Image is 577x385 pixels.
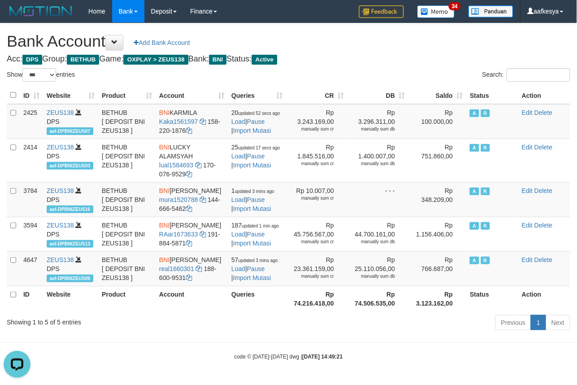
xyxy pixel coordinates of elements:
td: Rp 25.110.056,00 [348,251,409,286]
span: | | [232,187,275,212]
td: Rp 1.156.406,00 [408,217,466,251]
th: Rp 74.216.418,00 [287,286,348,311]
a: Delete [534,222,552,229]
td: DPS [43,182,98,217]
span: 1 [232,187,275,194]
th: Queries [228,286,287,311]
span: 187 [232,222,279,229]
span: Active [470,222,479,230]
td: Rp 45.756.567,00 [287,217,348,251]
a: Import Mutasi [233,240,271,247]
a: RAar1673633 [159,231,198,238]
a: ZEUS138 [47,144,74,151]
td: Rp 100.000,00 [408,104,466,139]
th: Product: activate to sort column ascending [98,87,156,104]
a: Add Bank Account [128,35,196,50]
label: Show entries [7,68,75,82]
th: Account: activate to sort column ascending [156,87,228,104]
span: updated 3 mins ago [238,258,278,263]
span: BETHUB [67,55,99,65]
a: Copy real1660301 to clipboard [196,265,202,272]
a: Pause [247,265,265,272]
a: Load [232,196,245,203]
span: Active [252,55,277,65]
span: Active [470,109,479,117]
span: DPS [22,55,42,65]
a: Kaka1561597 [159,118,198,125]
img: panduan.png [468,5,513,17]
td: DPS [43,139,98,182]
a: Edit [522,256,533,263]
span: 25 [232,144,280,151]
span: updated 3 mins ago [235,189,275,194]
a: Pause [247,153,265,160]
span: OXPLAY > ZEUS138 [123,55,188,65]
div: manually sum db [351,239,395,245]
a: Edit [522,109,533,116]
th: Website [43,286,98,311]
td: [PERSON_NAME] 188-600-9531 [156,251,228,286]
a: Copy RAar1673633 to clipboard [200,231,206,238]
a: Import Mutasi [233,274,271,281]
span: aaf-DPBNIZEUS06 [47,275,93,282]
span: BNI [159,222,170,229]
div: manually sum cr [290,195,334,201]
select: Showentries [22,68,56,82]
th: Rp 3.123.162,00 [408,286,466,311]
a: ZEUS138 [47,187,74,194]
td: DPS [43,104,98,139]
td: 4647 [20,251,43,286]
span: | | [232,256,278,281]
a: ZEUS138 [47,256,74,263]
a: Copy 1918845871 to clipboard [186,240,192,247]
td: - - - [348,182,409,217]
a: Copy mura1520788 to clipboard [200,196,206,203]
th: Status [466,286,518,311]
a: Edit [522,222,533,229]
a: Load [232,118,245,125]
span: aaf-DPBNIZEUS07 [47,127,93,135]
td: KARMILA 158-220-1876 [156,104,228,139]
a: Import Mutasi [233,127,271,134]
a: Pause [247,118,265,125]
div: manually sum cr [290,273,334,280]
a: Pause [247,196,265,203]
th: CR: activate to sort column ascending [287,87,348,104]
a: Copy 1582201876 to clipboard [186,127,192,134]
th: Account [156,286,228,311]
a: ZEUS138 [47,222,74,229]
td: [PERSON_NAME] 144-666-5462 [156,182,228,217]
span: Running [481,257,490,264]
div: manually sum cr [290,126,334,132]
img: Button%20Memo.svg [417,5,455,18]
span: Active [470,188,479,195]
img: Feedback.jpg [359,5,404,18]
a: Load [232,231,245,238]
td: Rp 1.400.007,00 [348,139,409,182]
th: Product [98,286,156,311]
a: Previous [495,315,531,330]
a: 1 [531,315,546,330]
a: Import Mutasi [233,162,271,169]
td: DPS [43,251,98,286]
a: real1660301 [159,265,194,272]
td: 3594 [20,217,43,251]
th: Action [518,286,570,311]
td: Rp 44.700.161,00 [348,217,409,251]
button: Open LiveChat chat widget [4,4,31,31]
a: Import Mutasi [233,205,271,212]
a: lual1584693 [159,162,193,169]
th: Saldo: activate to sort column ascending [408,87,466,104]
td: BETHUB [ DEPOSIT BNI ZEUS138 ] [98,251,156,286]
td: BETHUB [ DEPOSIT BNI ZEUS138 ] [98,104,156,139]
a: Copy lual1584693 to clipboard [195,162,201,169]
div: Showing 1 to 5 of 5 entries [7,314,234,327]
td: [PERSON_NAME] 191-884-5871 [156,217,228,251]
h1: Bank Account [7,32,570,50]
small: code © [DATE]-[DATE] dwg | [234,354,343,360]
a: ZEUS138 [47,109,74,116]
td: DPS [43,217,98,251]
span: BNI [159,109,170,116]
td: BETHUB [ DEPOSIT BNI ZEUS138 ] [98,217,156,251]
span: 34 [449,2,461,10]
